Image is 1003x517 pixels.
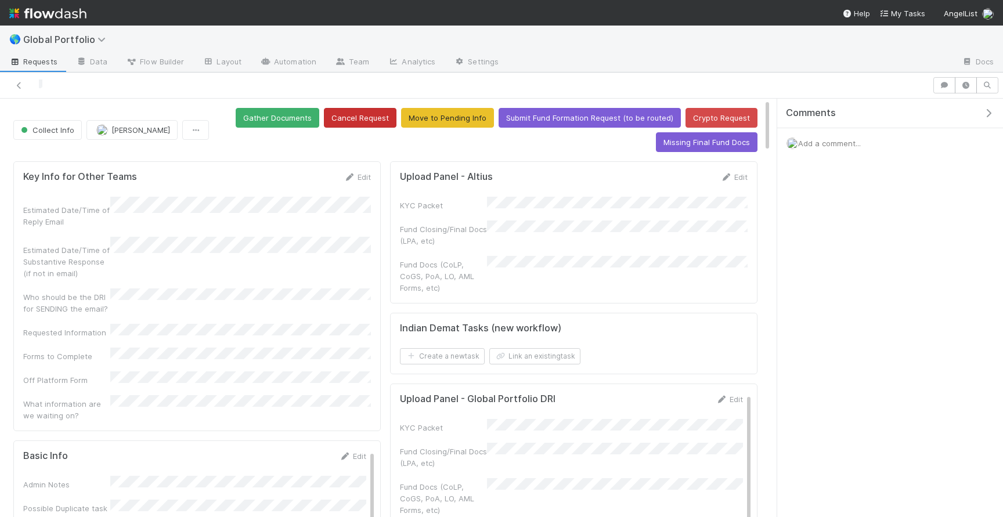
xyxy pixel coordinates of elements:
img: avatar_e0ab5a02-4425-4644-8eca-231d5bcccdf4.png [96,124,108,136]
button: Missing Final Fund Docs [656,132,757,152]
div: Help [842,8,870,19]
h5: Basic Info [23,450,68,462]
a: Automation [251,53,326,72]
button: [PERSON_NAME] [86,120,178,140]
div: Possible Duplicate task [23,502,110,514]
div: Who should be the DRI for SENDING the email? [23,291,110,314]
a: Settings [445,53,508,72]
h5: Upload Panel - Altius [400,171,493,183]
a: Data [67,53,117,72]
a: Edit [339,451,366,461]
button: Crypto Request [685,108,757,128]
h5: Key Info for Other Teams [23,171,137,183]
h5: Upload Panel - Global Portfolio DRI [400,393,555,405]
div: Off Platform Form [23,374,110,386]
span: Requests [9,56,57,67]
button: Collect Info [13,120,82,140]
div: What information are we waiting on? [23,398,110,421]
a: Analytics [378,53,445,72]
a: Edit [720,172,748,182]
a: Layout [193,53,251,72]
span: My Tasks [879,9,925,18]
button: Create a newtask [400,348,485,364]
div: Admin Notes [23,479,110,490]
span: Flow Builder [126,56,184,67]
div: Fund Docs (CoLP, CoGS, PoA, LO, AML Forms, etc) [400,481,487,516]
button: Gather Documents [236,108,319,128]
span: AngelList [944,9,977,18]
button: Move to Pending Info [401,108,494,128]
button: Submit Fund Formation Request (to be routed) [499,108,681,128]
div: Estimated Date/Time of Reply Email [23,204,110,227]
button: Link an existingtask [489,348,580,364]
span: [PERSON_NAME] [111,125,170,135]
div: Fund Closing/Final Docs (LPA, etc) [400,446,487,469]
button: Cancel Request [324,108,396,128]
span: Add a comment... [798,139,861,148]
span: 🌎 [9,34,21,44]
a: Edit [344,172,371,182]
div: Requested Information [23,327,110,338]
span: Comments [786,107,836,119]
img: avatar_e0ab5a02-4425-4644-8eca-231d5bcccdf4.png [786,138,798,149]
img: logo-inverted-e16ddd16eac7371096b0.svg [9,3,86,23]
a: Docs [953,53,1003,72]
h5: Indian Demat Tasks (new workflow) [400,323,561,334]
div: Fund Docs (CoLP, CoGS, PoA, LO, AML Forms, etc) [400,259,487,294]
div: Fund Closing/Final Docs (LPA, etc) [400,223,487,247]
a: Edit [716,395,743,404]
span: Global Portfolio [23,34,111,45]
div: Forms to Complete [23,350,110,362]
div: KYC Packet [400,422,487,433]
div: Estimated Date/Time of Substantive Response (if not in email) [23,244,110,279]
img: avatar_e0ab5a02-4425-4644-8eca-231d5bcccdf4.png [982,8,994,20]
a: Team [326,53,378,72]
a: My Tasks [879,8,925,19]
a: Flow Builder [117,53,193,72]
span: Collect Info [19,125,74,135]
div: KYC Packet [400,200,487,211]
